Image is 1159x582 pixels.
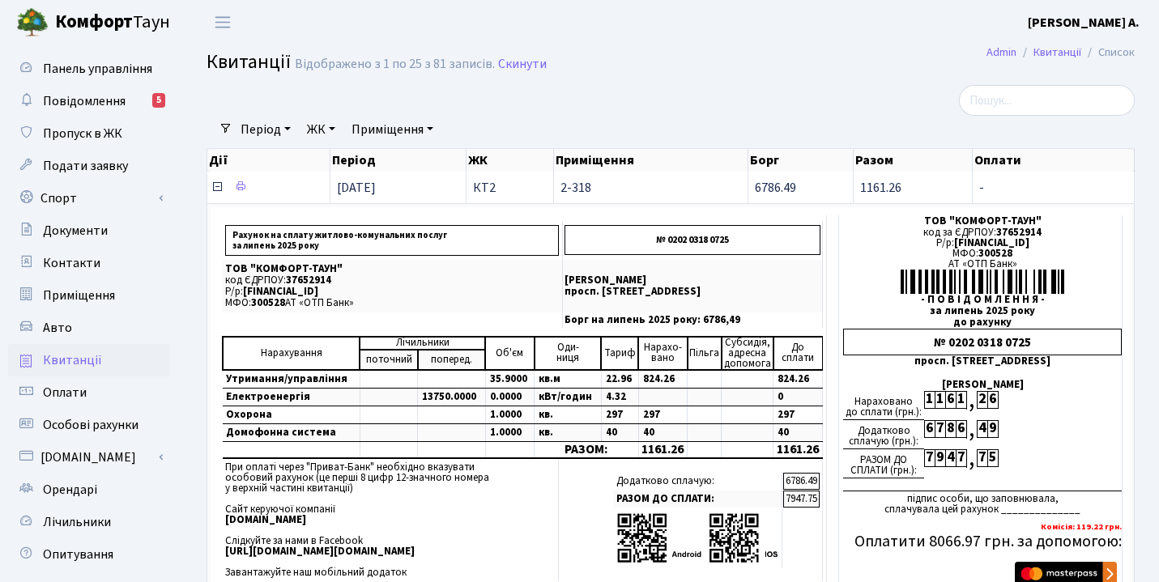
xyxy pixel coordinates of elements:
[966,449,977,468] div: ,
[43,254,100,272] span: Контакти
[251,295,285,310] span: 300528
[8,182,170,215] a: Спорт
[498,57,547,72] a: Скинути
[225,512,306,527] b: [DOMAIN_NAME]
[202,9,243,36] button: Переключити навігацію
[565,315,820,325] p: Борг на липень 2025 року: 6786,49
[222,459,559,581] td: При оплаті через "Приват-Банк" необхідно вказувати особовий рахунок (це перші 8 цифр 12-значного ...
[977,391,987,409] div: 2
[616,512,778,564] img: apps-qrcodes.png
[225,264,559,274] p: ТОВ "КОМФОРТ-ТАУН"
[601,388,638,406] td: 4.32
[207,149,330,172] th: Дії
[43,319,72,337] span: Авто
[986,44,1016,61] a: Admin
[843,380,1122,390] div: [PERSON_NAME]
[565,225,820,255] p: № 0202 0318 0725
[688,337,722,370] td: Пільга
[935,449,945,467] div: 9
[330,149,467,172] th: Період
[8,409,170,441] a: Особові рахунки
[8,312,170,344] a: Авто
[783,473,820,490] td: 6786.49
[773,337,823,370] td: До cплати
[973,149,1135,172] th: Оплати
[8,441,170,474] a: [DOMAIN_NAME]
[225,544,415,559] b: [URL][DOMAIN_NAME][DOMAIN_NAME]
[956,391,966,409] div: 1
[755,179,796,197] span: 6786.49
[977,420,987,438] div: 4
[207,48,291,76] span: Квитанції
[854,149,973,172] th: Разом
[535,423,601,441] td: кв.
[243,284,318,299] span: [FINANCIAL_ID]
[1041,520,1122,533] b: Комісія: 119.22 грн.
[43,416,138,434] span: Особові рахунки
[152,93,165,108] div: 5
[8,215,170,247] a: Документи
[8,344,170,376] a: Квитанції
[16,6,49,39] img: logo.png
[8,117,170,150] a: Пропуск в ЖК
[8,506,170,538] a: Лічильники
[935,391,945,409] div: 1
[1081,44,1135,62] li: Список
[773,370,823,389] td: 824.26
[945,449,956,467] div: 4
[601,337,638,370] td: Тариф
[418,350,485,370] td: поперед.
[1033,44,1081,61] a: Квитанції
[956,449,966,467] div: 7
[55,9,170,36] span: Таун
[43,287,115,304] span: Приміщення
[954,236,1029,250] span: [FINANCIAL_ID]
[360,337,485,350] td: Лічильники
[43,157,128,175] span: Подати заявку
[966,420,977,439] div: ,
[223,337,360,370] td: Нарахування
[601,423,638,441] td: 40
[565,287,820,297] p: просп. [STREET_ADDRESS]
[485,406,535,423] td: 1.0000
[43,513,111,531] span: Лічильники
[860,179,901,197] span: 1161.26
[8,85,170,117] a: Повідомлення5
[485,423,535,441] td: 1.0000
[8,474,170,506] a: Орендарі
[924,420,935,438] div: 6
[535,337,601,370] td: Оди- ниця
[843,420,924,449] div: Додатково сплачую (грн.):
[979,181,1127,194] span: -
[924,449,935,467] div: 7
[300,116,342,143] a: ЖК
[601,406,638,423] td: 297
[613,491,782,508] td: РАЗОМ ДО СПЛАТИ:
[843,317,1122,328] div: до рахунку
[467,149,554,172] th: ЖК
[8,538,170,571] a: Опитування
[225,225,559,256] p: Рахунок на сплату житлово-комунальних послуг за липень 2025 року
[43,92,126,110] span: Повідомлення
[535,388,601,406] td: кВт/годин
[638,423,688,441] td: 40
[223,370,360,389] td: Утримання/управління
[773,423,823,441] td: 40
[601,370,638,389] td: 22.96
[485,388,535,406] td: 0.0000
[8,150,170,182] a: Подати заявку
[924,391,935,409] div: 1
[945,420,956,438] div: 8
[223,423,360,441] td: Домофонна система
[843,306,1122,316] div: за липень 2025 року
[959,85,1135,116] input: Пошук...
[843,449,924,478] div: РАЗОМ ДО СПЛАТИ (грн.):
[783,491,820,508] td: 7947.75
[43,546,113,563] span: Опитування
[8,279,170,312] a: Приміщення
[234,116,297,143] a: Період
[966,391,977,410] div: ,
[43,60,152,78] span: Панель управління
[560,181,741,194] span: 2-318
[843,491,1122,515] div: підпис особи, що заповнювала, сплачувала цей рахунок ______________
